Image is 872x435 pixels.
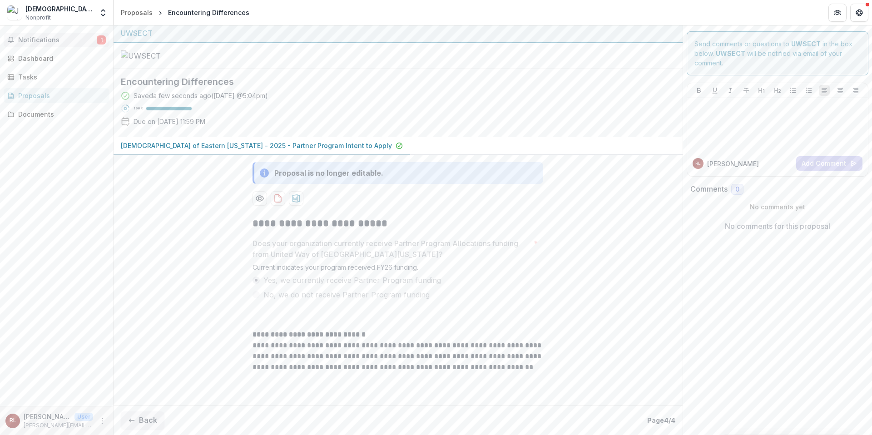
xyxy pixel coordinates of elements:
span: No, we do not receive Partner Program funding [263,289,430,300]
span: Nonprofit [25,14,51,22]
button: Open entity switcher [97,4,109,22]
button: Get Help [850,4,868,22]
nav: breadcrumb [117,6,253,19]
p: User [74,413,93,421]
button: Strike [741,85,752,96]
p: No comments for this proposal [725,221,830,232]
a: Tasks [4,69,109,84]
p: Does your organization currently receive Partner Program Allocations funding from United Way of [... [253,238,530,260]
strong: UWSECT [716,49,745,57]
button: Bold [694,85,704,96]
img: UWSECT [121,50,212,61]
div: Rachel Levy [10,418,16,424]
button: download-proposal [289,191,303,206]
div: Encountering Differences [168,8,249,17]
h2: Comments [690,185,728,193]
div: Tasks [18,72,102,82]
div: [DEMOGRAPHIC_DATA] of [GEOGRAPHIC_DATA][US_STATE] [25,4,93,14]
p: No comments yet [690,202,865,212]
div: Rachel Levy [695,161,701,166]
button: Align Right [850,85,861,96]
a: Dashboard [4,51,109,66]
a: Documents [4,107,109,122]
div: Current indicates your program received FY26 funding. [253,263,543,275]
button: Heading 2 [772,85,783,96]
button: Italicize [725,85,736,96]
div: Documents [18,109,102,119]
span: 1 [97,35,106,44]
button: Bullet List [788,85,798,96]
button: Align Left [819,85,830,96]
strong: UWSECT [791,40,821,48]
span: Notifications [18,36,97,44]
p: 100 % [134,105,143,112]
div: UWSECT [121,28,675,39]
button: Preview 74a7463e-cde7-43dd-a2c5-21cdad0deb30-0.pdf [253,191,267,206]
h2: Encountering Differences [121,76,661,87]
div: Proposals [121,8,153,17]
div: Proposals [18,91,102,100]
button: Align Center [835,85,846,96]
p: Due on [DATE] 11:59 PM [134,117,205,126]
div: Proposal is no longer editable. [274,168,383,178]
p: [PERSON_NAME] [24,412,71,421]
span: 0 [735,186,739,193]
button: Underline [709,85,720,96]
a: Proposals [4,88,109,103]
button: Back [121,411,164,430]
p: [PERSON_NAME][EMAIL_ADDRESS][DOMAIN_NAME] [24,421,93,430]
button: Ordered List [803,85,814,96]
button: Notifications1 [4,33,109,47]
button: Heading 1 [756,85,767,96]
a: Proposals [117,6,156,19]
p: [PERSON_NAME] [707,159,759,168]
button: Partners [828,4,847,22]
p: Page 4 / 4 [647,415,675,425]
div: Dashboard [18,54,102,63]
div: Send comments or questions to in the box below. will be notified via email of your comment. [687,31,869,75]
span: Yes, we currently receive Partner Program funding [263,275,441,286]
p: [DEMOGRAPHIC_DATA] of Eastern [US_STATE] - 2025 - Partner Program Intent to Apply [121,141,392,150]
button: download-proposal [271,191,285,206]
div: Saved a few seconds ago ( [DATE] @ 5:04pm ) [134,91,268,100]
button: More [97,415,108,426]
button: Add Comment [796,156,862,171]
img: Jewish Federation of Eastern Connecticut [7,5,22,20]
